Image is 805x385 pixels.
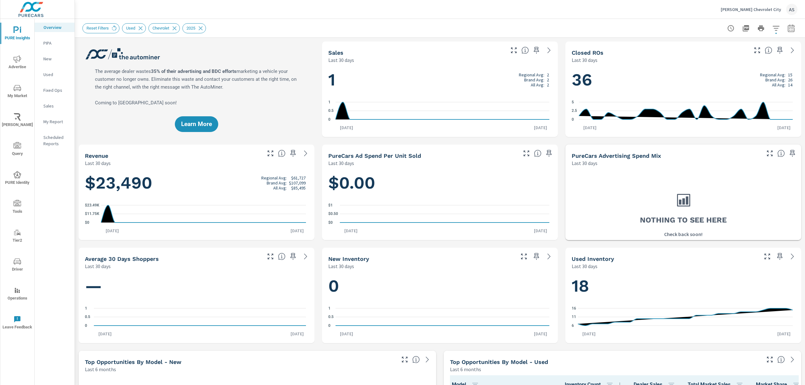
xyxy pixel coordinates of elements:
[775,251,785,261] span: Save this to your personalized report
[760,72,786,77] p: Regional Avg:
[101,228,123,234] p: [DATE]
[328,323,330,328] text: 0
[340,228,362,234] p: [DATE]
[85,212,99,216] text: $11.75K
[183,26,199,30] span: 2025
[328,262,354,270] p: Last 30 days
[572,323,574,328] text: 6
[2,229,32,244] span: Tier2
[752,45,762,55] button: Make Fullscreen
[572,262,597,270] p: Last 30 days
[328,49,343,56] h5: Sales
[787,251,797,261] a: See more details in report
[572,159,597,167] p: Last 30 days
[85,262,111,270] p: Last 30 days
[572,306,576,311] text: 16
[2,258,32,273] span: Driver
[765,148,775,158] button: Make Fullscreen
[328,152,421,159] h5: PureCars Ad Spend Per Unit Sold
[85,159,111,167] p: Last 30 days
[85,306,87,311] text: 1
[85,359,181,365] h5: Top Opportunities by Model - New
[278,150,286,157] span: Total sales revenue over the selected date range. [Source: This data is sourced from the dealer’s...
[777,356,785,363] span: Find the biggest opportunities within your model lineup by seeing how each model is selling in yo...
[572,69,795,91] h1: 36
[572,256,614,262] h5: Used Inventory
[35,70,75,79] div: Used
[773,124,795,131] p: [DATE]
[412,356,420,363] span: Find the biggest opportunities within your model lineup by seeing how each model is selling in yo...
[85,220,89,225] text: $0
[572,315,576,319] text: 11
[148,23,180,33] div: Chevrolet
[572,49,603,56] h5: Closed ROs
[182,23,206,33] div: 2025
[175,116,218,132] button: Learn More
[122,23,146,33] div: Used
[328,69,552,91] h1: 1
[267,180,287,185] p: Brand Avg:
[547,82,549,87] p: 2
[286,331,308,337] p: [DATE]
[35,85,75,95] div: Fixed Ops
[122,26,139,30] span: Used
[94,331,116,337] p: [DATE]
[328,256,369,262] h5: New Inventory
[286,228,308,234] p: [DATE]
[43,134,69,147] p: Scheduled Reports
[640,215,727,225] h3: Nothing to see here
[578,331,600,337] p: [DATE]
[291,185,306,190] p: $85,495
[788,72,792,77] p: 15
[35,38,75,48] div: PIPA
[530,228,552,234] p: [DATE]
[755,22,767,35] button: Print Report
[530,331,552,337] p: [DATE]
[765,355,775,365] button: Make Fullscreen
[572,109,577,113] text: 2.5
[524,77,544,82] p: Brand Avg:
[265,251,275,261] button: Make Fullscreen
[547,77,549,82] p: 2
[2,200,32,215] span: Tools
[509,45,519,55] button: Make Fullscreen
[43,40,69,46] p: PIPA
[521,47,529,54] span: Number of vehicles sold by the dealership over the selected date range. [Source: This data is sou...
[740,22,752,35] button: "Export Report to PDF"
[301,251,311,261] a: See more details in report
[35,101,75,111] div: Sales
[450,366,481,373] p: Last 6 months
[336,124,358,131] p: [DATE]
[328,220,333,225] text: $0
[2,84,32,100] span: My Market
[85,275,308,297] h1: —
[85,315,90,319] text: 0.5
[85,152,108,159] h5: Revenue
[43,103,69,109] p: Sales
[572,56,597,64] p: Last 30 days
[85,172,308,194] h1: $23,490
[777,150,785,157] span: This table looks at how you compare to the amount of budget you spend per channel as opposed to y...
[288,148,298,158] span: Save this to your personalized report
[2,55,32,71] span: Advertise
[85,203,99,207] text: $23.49K
[422,355,432,365] a: See more details in report
[2,26,32,42] span: PURE Insights
[544,148,554,158] span: Save this to your personalized report
[787,45,797,55] a: See more details in report
[531,82,544,87] p: All Avg:
[35,133,75,148] div: Scheduled Reports
[547,72,549,77] p: 2
[291,175,306,180] p: $61,727
[35,23,75,32] div: Overview
[288,251,298,261] span: Save this to your personalized report
[83,26,113,30] span: Reset Filters
[664,230,702,238] p: Check back soon!
[400,355,410,365] button: Make Fullscreen
[786,4,797,15] div: AS
[328,212,338,216] text: $0.50
[721,7,781,12] p: [PERSON_NAME] Chevrolet City
[450,359,548,365] h5: Top Opportunities by Model - Used
[328,172,552,194] h1: $0.00
[521,148,531,158] button: Make Fullscreen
